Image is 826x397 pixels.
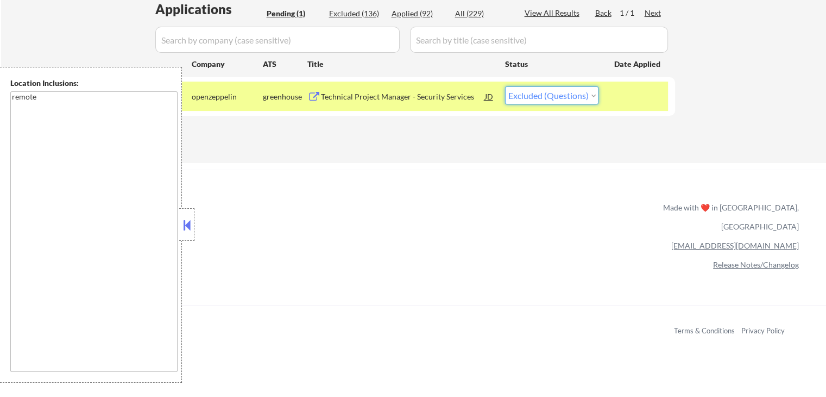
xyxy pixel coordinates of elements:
[645,8,662,18] div: Next
[155,3,263,16] div: Applications
[410,27,668,53] input: Search by title (case sensitive)
[192,91,263,102] div: openzeppelin
[484,86,495,106] div: JD
[267,8,321,19] div: Pending (1)
[321,91,485,102] div: Technical Project Manager - Security Services
[614,59,662,70] div: Date Applied
[525,8,583,18] div: View All Results
[455,8,509,19] div: All (229)
[307,59,495,70] div: Title
[329,8,383,19] div: Excluded (136)
[10,78,178,89] div: Location Inclusions:
[741,326,785,335] a: Privacy Policy
[505,54,598,73] div: Status
[671,241,799,250] a: [EMAIL_ADDRESS][DOMAIN_NAME]
[192,59,263,70] div: Company
[263,91,307,102] div: greenhouse
[659,198,799,236] div: Made with ❤️ in [GEOGRAPHIC_DATA], [GEOGRAPHIC_DATA]
[22,213,436,225] a: Refer & earn free applications 👯‍♀️
[713,260,799,269] a: Release Notes/Changelog
[674,326,735,335] a: Terms & Conditions
[595,8,613,18] div: Back
[620,8,645,18] div: 1 / 1
[263,59,307,70] div: ATS
[155,27,400,53] input: Search by company (case sensitive)
[392,8,446,19] div: Applied (92)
